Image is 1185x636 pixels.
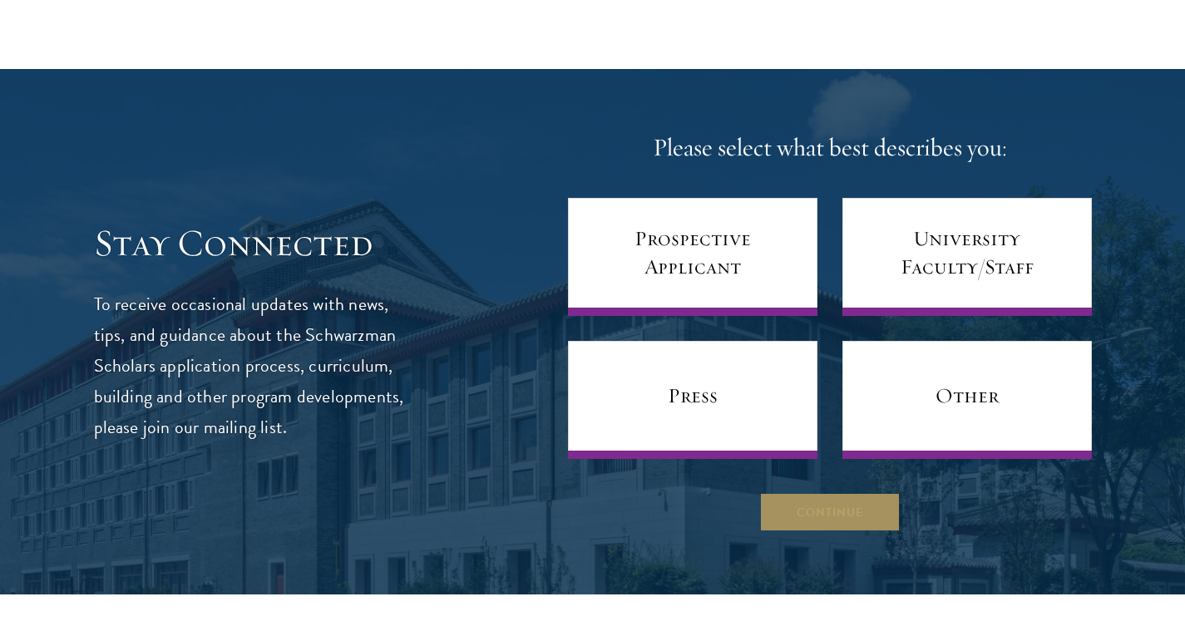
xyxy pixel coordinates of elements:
[568,198,817,316] a: Prospective Applicant
[842,198,1092,316] a: University Faculty/Staff
[568,131,1092,165] h4: Please select what best describes you:
[94,289,406,443] p: To receive occasional updates with news, tips, and guidance about the Schwarzman Scholars applica...
[94,220,406,267] h3: Stay Connected
[842,341,1092,459] a: Other
[759,492,901,532] button: Continue
[568,341,817,459] a: Press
